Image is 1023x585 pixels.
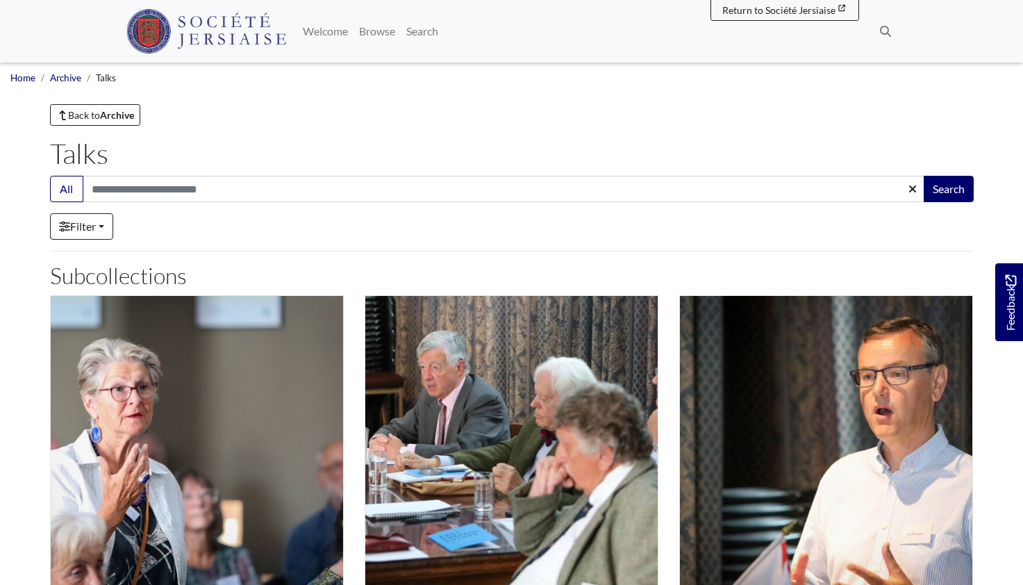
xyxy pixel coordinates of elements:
span: Return to Société Jersiaise [722,4,835,16]
strong: Archive [100,109,134,121]
span: Feedback [1002,274,1019,331]
a: Archive [50,72,81,83]
a: Browse [354,17,401,45]
img: Société Jersiaise [126,9,287,53]
h2: Subcollections [50,263,974,289]
a: Home [10,72,35,83]
a: Search [401,17,444,45]
a: Welcome [297,17,354,45]
a: Would you like to provide feedback? [995,263,1023,341]
input: Search this collection... [83,176,925,202]
a: Back toArchive [50,104,141,126]
a: Société Jersiaise logo [126,6,287,57]
span: Talks [96,72,116,83]
button: All [50,176,83,202]
button: Search [924,176,974,202]
h1: Talks [50,137,974,170]
a: Filter [50,213,113,240]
